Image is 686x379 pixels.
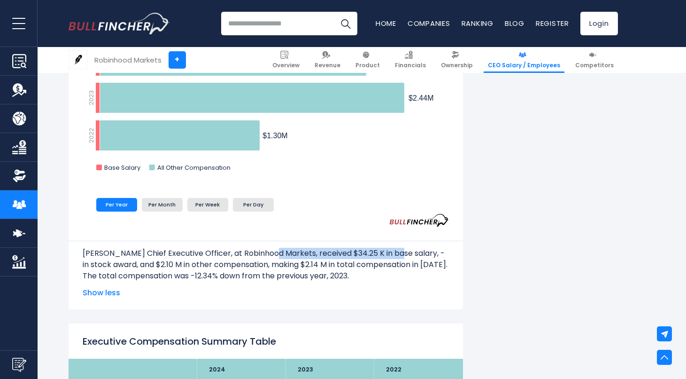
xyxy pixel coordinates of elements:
text: 2022 [87,128,96,143]
a: Blog [505,18,524,28]
img: Bullfincher logo [69,13,170,34]
span: Financials [395,62,426,69]
a: Ownership [437,47,477,73]
li: Per Week [187,198,228,211]
img: Ownership [12,169,26,183]
a: Register [536,18,569,28]
a: Home [376,18,396,28]
tspan: $2.44M [409,94,433,102]
a: Revenue [310,47,345,73]
a: Login [580,12,618,35]
text: Base Salary [104,163,141,172]
a: Product [351,47,384,73]
p: [PERSON_NAME] Chief Executive Officer, at Robinhood Markets, received $34.25 K in base salary, - ... [83,248,449,270]
h2: Executive Compensation Summary Table [83,334,449,348]
li: Per Month [142,198,183,211]
a: + [169,51,186,69]
a: Ranking [462,18,493,28]
p: The total compensation was -12.34% down from the previous year, 2023. [83,270,449,282]
tspan: $1.30M [262,132,287,140]
a: Go to homepage [69,13,170,34]
span: Competitors [575,62,614,69]
svg: Vladimir Tenev Chief Executive Officer [83,17,449,182]
li: Per Day [233,198,274,211]
div: Robinhood Markets [94,55,162,65]
a: Companies [408,18,450,28]
button: Search [334,12,357,35]
span: Product [355,62,380,69]
a: CEO Salary / Employees [484,47,564,73]
span: CEO Salary / Employees [488,62,560,69]
span: Revenue [315,62,340,69]
a: Competitors [571,47,618,73]
span: Overview [272,62,300,69]
span: Ownership [441,62,473,69]
li: Per Year [96,198,137,211]
img: HOOD logo [69,51,87,69]
a: Overview [268,47,304,73]
text: All Other Compensation [157,163,230,172]
text: 2023 [87,90,96,105]
span: Show less [83,287,449,299]
a: Financials [391,47,430,73]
